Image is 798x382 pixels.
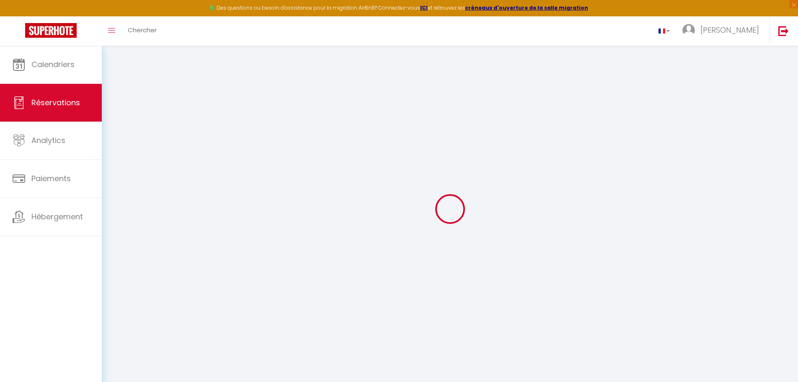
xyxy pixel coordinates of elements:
span: Réservations [31,97,80,108]
a: Chercher [121,16,163,46]
span: Analytics [31,135,65,146]
span: Paiements [31,173,71,184]
span: Calendriers [31,59,75,70]
a: ICI [420,4,428,11]
img: ... [682,24,695,36]
img: logout [778,26,789,36]
a: créneaux d'ouverture de la salle migration [465,4,588,11]
img: Super Booking [25,23,77,38]
a: ... [PERSON_NAME] [676,16,770,46]
span: [PERSON_NAME] [700,25,759,35]
span: Chercher [128,26,157,34]
span: Hébergement [31,211,83,222]
button: Ouvrir le widget de chat LiveChat [7,3,32,29]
